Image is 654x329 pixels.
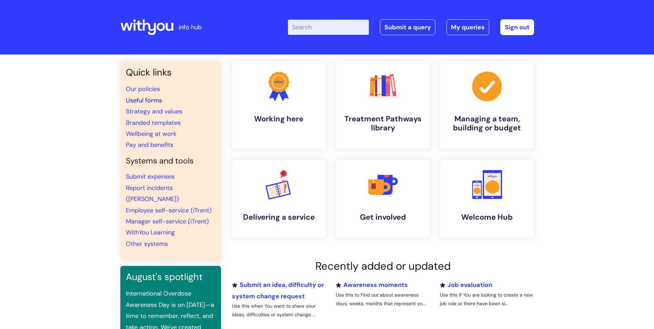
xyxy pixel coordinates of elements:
[500,19,534,35] a: Sign out
[336,160,430,238] a: Get involved
[446,213,529,222] h4: Welcome Hub
[232,281,324,300] a: Submit an idea, difficulty or system change request
[126,206,212,215] a: Employee self-service (iTrent)
[126,96,162,104] a: Useful forms
[126,217,209,226] a: Manager self-service (iTrent)
[342,213,424,222] h4: Get involved
[342,114,424,133] h4: Treatment Pathways library
[238,114,320,123] h4: Working here
[126,240,168,248] a: Other systems
[126,156,215,166] h4: Systems and tools
[440,61,534,149] a: Managing a team, building or budget
[126,107,182,116] a: Strategy and values
[126,119,181,127] a: Branded templates
[440,160,534,238] a: Welcome Hub
[288,19,534,35] div: | -
[336,61,430,149] a: Treatment Pathways library
[232,260,534,272] h2: Recently added or updated
[126,85,160,93] a: Our policies
[440,291,534,308] p: Use this if You are looking to create a new job role or there have been si...
[126,271,215,282] h3: August's spotlight
[380,19,435,35] a: Submit a query
[179,22,202,33] p: info hub
[238,213,320,222] h4: Delivering a service
[126,67,215,78] h3: Quick links
[126,172,174,181] a: Submit expenses
[336,281,408,289] a: Awareness moments
[232,302,326,319] p: Use this when You want to share your ideas, difficulties or system change ...
[126,130,177,138] a: Wellbeing at work
[126,228,175,237] a: WithYou Learning
[446,19,489,35] a: My queries
[126,184,179,203] a: Report incidents ([PERSON_NAME])
[232,61,326,149] a: Working here
[288,20,369,35] input: Search
[126,141,173,149] a: Pay and benefits
[336,291,430,308] p: Use this to Find out about awareness days, weeks, months that represent yo...
[232,160,326,238] a: Delivering a service
[446,114,529,133] h4: Managing a team, building or budget
[440,281,492,289] a: Job evaluation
